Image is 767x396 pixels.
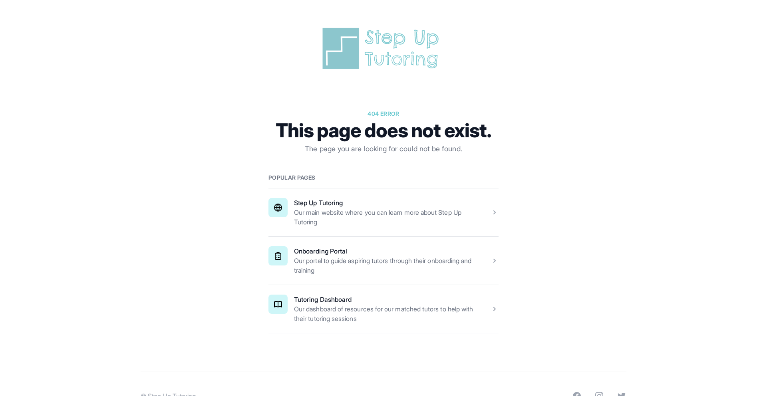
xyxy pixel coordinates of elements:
[268,110,499,118] p: 404 error
[268,143,499,154] p: The page you are looking for could not be found.
[268,121,499,140] h1: This page does not exist.
[268,174,499,182] h2: Popular pages
[320,26,447,71] img: Step Up Tutoring horizontal logo
[294,247,347,255] a: Onboarding Portal
[294,199,343,207] a: Step Up Tutoring
[294,295,352,303] a: Tutoring Dashboard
